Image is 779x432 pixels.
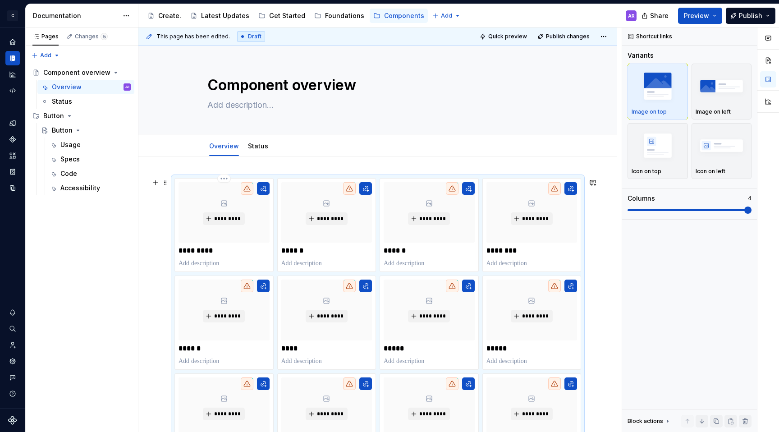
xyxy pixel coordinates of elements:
span: Add [441,12,452,19]
div: Pages [32,33,59,40]
div: AR [125,83,129,92]
a: Assets [5,148,20,163]
div: Get Started [269,11,305,20]
span: Quick preview [488,33,527,40]
button: Add [430,9,463,22]
a: Code [46,166,134,181]
button: Preview [678,8,722,24]
a: Component overview [29,65,134,80]
div: Accessibility [60,184,100,193]
button: Share [637,8,674,24]
button: C [2,6,23,25]
div: Specs [60,155,80,164]
a: Foundations [311,9,368,23]
a: Home [5,35,20,49]
a: Documentation [5,51,20,65]
a: Storybook stories [5,165,20,179]
div: Documentation [33,11,118,20]
a: Code automation [5,83,20,98]
a: Data sources [5,181,20,195]
p: Icon on top [632,168,661,175]
span: This page has been edited. [156,33,230,40]
a: Accessibility [46,181,134,195]
div: Variants [628,51,654,60]
button: Quick preview [477,30,531,43]
img: placeholder [632,129,684,162]
div: Overview [206,136,243,155]
span: Preview [684,11,709,20]
div: AR [628,12,635,19]
button: placeholderIcon on top [628,123,688,179]
p: Image on top [632,108,667,115]
span: Publish changes [546,33,590,40]
div: Block actions [628,415,671,427]
a: Analytics [5,67,20,82]
p: Icon on left [696,168,725,175]
a: Specs [46,152,134,166]
div: Usage [60,140,81,149]
a: Components [5,132,20,147]
div: Changes [75,33,108,40]
div: Code [60,169,77,178]
a: Overview [209,142,239,150]
button: placeholderIcon on left [692,123,752,179]
div: C [7,10,18,21]
svg: Supernova Logo [8,416,17,425]
div: Foundations [325,11,364,20]
div: Button [43,111,64,120]
p: Image on left [696,108,731,115]
a: Latest Updates [187,9,253,23]
div: Button [52,126,73,135]
a: Create. [144,9,185,23]
a: Invite team [5,338,20,352]
a: Button [37,123,134,138]
div: Columns [628,194,655,203]
div: Page tree [144,7,428,25]
img: placeholder [632,69,684,102]
button: Notifications [5,305,20,320]
button: Publish changes [535,30,594,43]
span: Draft [248,33,261,40]
span: 5 [101,33,108,40]
button: Search ⌘K [5,322,20,336]
div: Block actions [628,418,663,425]
a: Settings [5,354,20,368]
button: placeholderImage on left [692,64,752,119]
a: Get Started [255,9,309,23]
div: Latest Updates [201,11,249,20]
button: Contact support [5,370,20,385]
img: placeholder [696,69,748,102]
div: Create. [158,11,181,20]
a: Components [370,9,428,23]
div: Page tree [29,65,134,195]
button: Publish [726,8,775,24]
a: Usage [46,138,134,152]
span: Add [40,52,51,59]
a: Design tokens [5,116,20,130]
button: placeholderImage on top [628,64,688,119]
div: Status [52,97,72,106]
div: Status [244,136,272,155]
span: Share [650,11,669,20]
a: OverviewAR [37,80,134,94]
div: Button [29,109,134,123]
textarea: Component overview [206,74,546,96]
div: Overview [52,83,82,92]
div: Components [384,11,424,20]
p: 4 [748,195,752,202]
button: Add [29,49,63,62]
